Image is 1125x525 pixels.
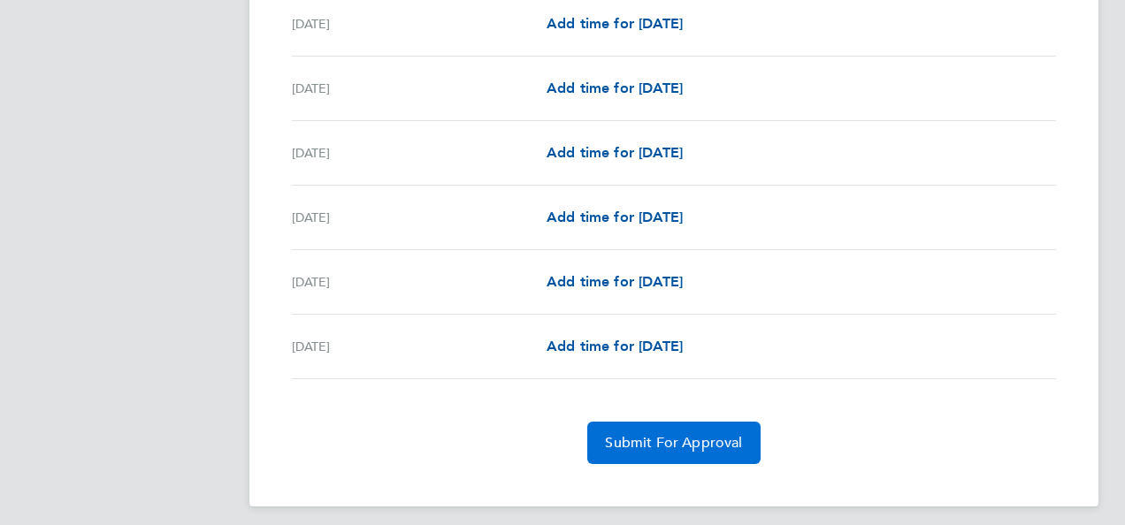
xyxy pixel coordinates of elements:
[587,422,760,464] button: Submit For Approval
[605,434,742,452] span: Submit For Approval
[547,80,683,96] span: Add time for [DATE]
[547,207,683,228] a: Add time for [DATE]
[292,207,547,228] div: [DATE]
[547,144,683,161] span: Add time for [DATE]
[547,271,683,293] a: Add time for [DATE]
[292,336,547,357] div: [DATE]
[547,338,683,354] span: Add time for [DATE]
[292,271,547,293] div: [DATE]
[292,78,547,99] div: [DATE]
[547,209,683,225] span: Add time for [DATE]
[547,15,683,32] span: Add time for [DATE]
[547,13,683,34] a: Add time for [DATE]
[547,273,683,290] span: Add time for [DATE]
[547,336,683,357] a: Add time for [DATE]
[292,142,547,164] div: [DATE]
[292,13,547,34] div: [DATE]
[547,142,683,164] a: Add time for [DATE]
[547,78,683,99] a: Add time for [DATE]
